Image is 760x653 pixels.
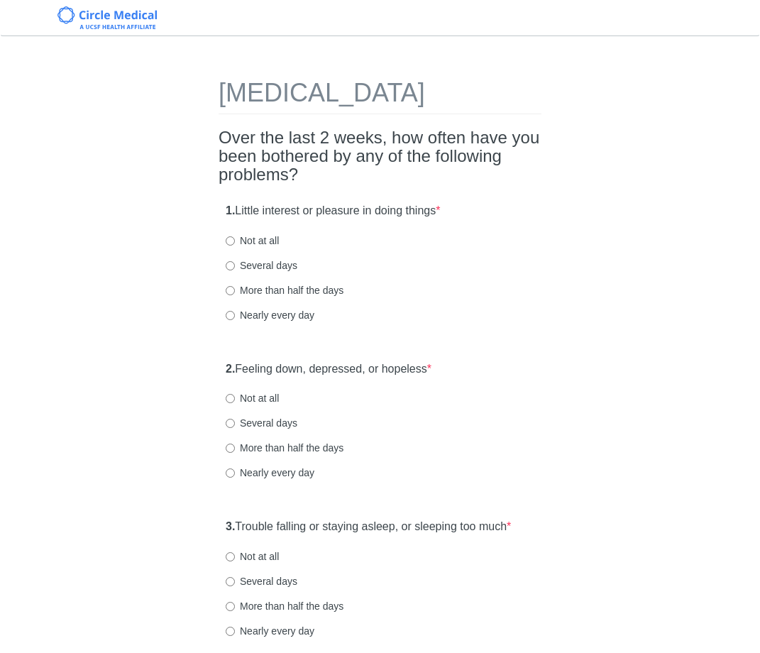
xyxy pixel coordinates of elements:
[226,363,235,375] strong: 2.
[226,520,235,532] strong: 3.
[226,204,235,216] strong: 1.
[226,468,235,478] input: Nearly every day
[226,466,314,480] label: Nearly every day
[226,308,314,322] label: Nearly every day
[226,234,279,248] label: Not at all
[219,128,541,185] h2: Over the last 2 weeks, how often have you been bothered by any of the following problems?
[57,6,158,29] img: Circle Medical Logo
[226,444,235,453] input: More than half the days
[226,419,235,428] input: Several days
[226,261,235,270] input: Several days
[226,549,279,564] label: Not at all
[226,519,511,535] label: Trouble falling or staying asleep, or sleeping too much
[226,602,235,611] input: More than half the days
[226,391,279,405] label: Not at all
[226,236,235,246] input: Not at all
[226,394,235,403] input: Not at all
[226,361,431,378] label: Feeling down, depressed, or hopeless
[226,441,343,455] label: More than half the days
[226,627,235,636] input: Nearly every day
[226,574,297,588] label: Several days
[226,552,235,561] input: Not at all
[219,79,541,114] h1: [MEDICAL_DATA]
[226,258,297,273] label: Several days
[226,599,343,613] label: More than half the days
[226,416,297,430] label: Several days
[226,286,235,295] input: More than half the days
[226,577,235,586] input: Several days
[226,203,440,219] label: Little interest or pleasure in doing things
[226,624,314,638] label: Nearly every day
[226,311,235,320] input: Nearly every day
[226,283,343,297] label: More than half the days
